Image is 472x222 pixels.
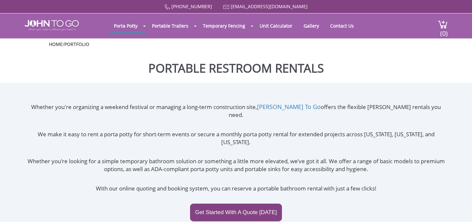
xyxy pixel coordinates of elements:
[446,196,472,222] button: Live Chat
[25,20,79,31] img: JOHN to go
[438,20,448,29] img: cart a
[64,41,89,47] a: Portfolio
[49,41,423,48] ul: /
[171,3,212,10] a: [PHONE_NUMBER]
[255,19,297,32] a: Unit Calculator
[49,41,63,47] a: Home
[223,5,229,9] img: Mail
[440,24,448,38] span: (0)
[25,130,448,146] p: We make it easy to rent a porta potty for short-term events or secure a monthly porta potty renta...
[25,103,448,119] p: Whether you're organizing a weekend festival or managing a long-term construction site, offers th...
[257,103,321,111] a: [PERSON_NAME] To Go
[164,4,170,10] img: Call
[299,19,324,32] a: Gallery
[147,19,193,32] a: Portable Trailers
[231,3,308,10] a: [EMAIL_ADDRESS][DOMAIN_NAME]
[190,204,282,221] a: Get Started With A Quote [DATE]
[198,19,250,32] a: Temporary Fencing
[25,185,448,192] p: With our online quoting and booking system, you can reserve a portable bathroom rental with just ...
[109,19,142,32] a: Porta Potty
[25,157,448,173] p: Whether you’re looking for a simple temporary bathroom solution or something a little more elevat...
[325,19,359,32] a: Contact Us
